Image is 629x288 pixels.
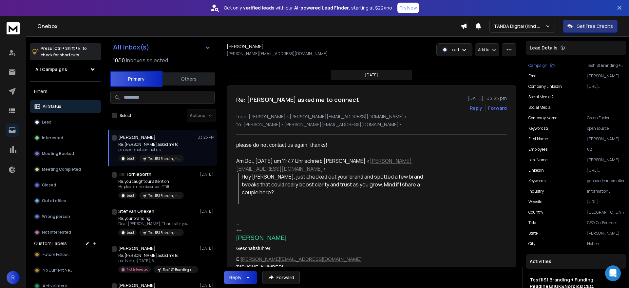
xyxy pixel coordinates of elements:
[30,194,101,207] button: Out of office
[110,71,162,87] button: Primary
[294,5,350,11] strong: AI-powered Lead Finder,
[488,105,507,111] div: Forward
[30,264,101,277] button: No Current Need
[42,151,74,156] p: Meeting Booked
[126,56,168,64] h3: Inboxes selected
[587,189,624,194] p: Information Technology & Services
[200,246,215,251] p: [DATE]
[148,156,180,161] p: Test1|S1 Branding + Funding Readiness|UK&Nordics|CEO, founder|210225
[528,157,547,163] p: Last Name
[127,267,148,272] p: Not Interested
[587,115,624,121] p: Green Fusion
[7,271,20,284] button: R
[7,22,20,34] img: logo
[587,157,624,163] p: [PERSON_NAME]
[526,254,626,269] div: Activities
[365,72,378,78] p: [DATE]
[118,253,197,258] p: Re: [PERSON_NAME] asked me to
[37,22,461,30] h1: Onebox
[118,184,184,189] p: Hi, please unsubscribe -- *Till
[118,147,184,152] p: please do not contact us
[200,209,215,214] p: [DATE]
[224,5,392,11] p: Get only with our starting at $22/mo
[577,23,613,29] p: Get Free Credits
[563,20,618,33] button: Get Free Credits
[587,84,624,89] p: [URL][DOMAIN_NAME]
[118,134,156,141] h1: [PERSON_NAME]
[587,63,624,68] p: Test1|S1 Branding + Funding Readiness|UK&Nordics|CEO, founder|210225
[587,178,624,183] p: gebaeudeautomation
[43,252,72,257] span: Future Followup
[30,63,101,76] button: All Campaigns
[236,113,507,120] p: from: [PERSON_NAME] <[PERSON_NAME][EMAIL_ADDRESS][DOMAIN_NAME]>
[587,220,624,225] p: CEO, Co-Founder
[528,189,544,194] p: Industry
[224,271,257,284] button: Reply
[587,241,624,246] p: Hohen [PERSON_NAME]
[528,220,536,225] p: Title
[120,113,131,118] label: Select
[108,41,216,54] button: All Inbox(s)
[35,66,67,73] h1: All Campaigns
[528,136,548,142] p: First Name
[528,105,551,110] p: Social Media
[42,120,51,125] p: Lead
[113,44,149,50] h1: All Inbox(s)
[528,199,542,204] p: Website
[399,5,417,11] p: Try Now
[587,168,624,173] p: [URL][DOMAIN_NAME][PERSON_NAME]
[236,264,240,270] span: T:
[528,94,554,100] p: Social Media 2
[41,45,87,58] p: Press to check for shortcuts.
[148,230,180,235] p: Test1|S1 Branding + Funding Readiness|UK&Nordics|CEO, founder|210225
[53,45,81,52] span: Ctrl + Shift + k
[528,115,557,121] p: Company Name
[127,156,134,161] p: Lead
[587,210,624,215] p: [GEOGRAPHIC_DATA]
[30,131,101,144] button: Interested
[236,95,359,104] h1: Re: [PERSON_NAME] asked me to connect
[243,5,274,11] strong: verified leads
[587,73,624,79] p: [PERSON_NAME][EMAIL_ADDRESS][DOMAIN_NAME]
[200,172,215,177] p: [DATE]
[227,51,328,56] p: [PERSON_NAME][EMAIL_ADDRESS][DOMAIN_NAME]
[118,171,151,178] h1: Till Tornieporth
[241,257,362,262] a: [PERSON_NAME][EMAIL_ADDRESS][DOMAIN_NAME]
[587,136,624,142] p: [PERSON_NAME]
[30,116,101,129] button: Lead
[30,147,101,160] button: Meeting Booked
[30,100,101,113] button: All Status
[528,63,547,68] p: Campaign
[528,231,538,236] p: State
[262,271,300,284] button: Forward
[528,63,555,68] button: Campaign
[127,230,134,235] p: Lead
[113,56,125,64] span: 10 / 10
[587,126,624,131] p: open source
[528,126,548,131] p: Keywords 2
[494,23,545,29] p: TANDA Digital (Kind Studio)
[30,163,101,176] button: Meeting Completed
[148,193,180,198] p: Test1|S1 Branding + Funding Readiness|UK&Nordics|CEO, founder|210225
[530,45,558,51] p: Lead Details
[236,141,428,149] div: please do not contact us again, thanks!
[163,267,194,272] p: Test1|S1 Branding + Funding Readiness|UK&Nordics|CEO, founder|210225
[42,135,63,141] p: Interested
[30,87,101,96] h3: Filters
[528,210,543,215] p: Country
[528,147,547,152] p: Employees
[30,226,101,239] button: Not Interested
[236,220,239,227] span: --
[240,264,283,270] span: [PHONE_NUMBER]
[42,214,70,219] p: Wrong person
[528,168,544,173] p: LinkedIn
[227,43,264,50] h1: [PERSON_NAME]
[127,193,134,198] p: Lead
[162,72,215,86] button: Others
[528,84,562,89] p: Company LinkedIn
[42,230,71,235] p: Not Interested
[397,3,419,13] button: Try Now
